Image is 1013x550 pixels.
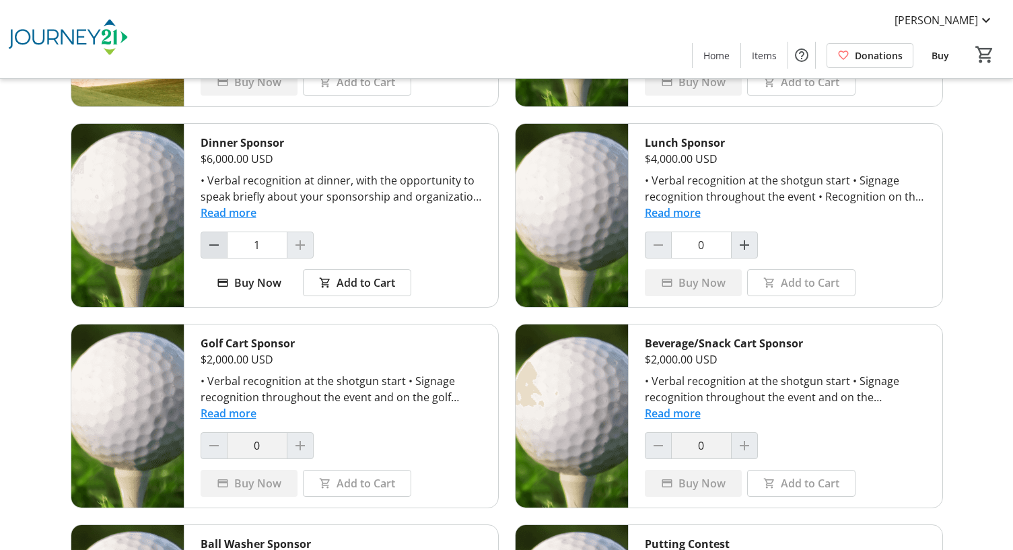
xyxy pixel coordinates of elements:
img: Beverage/Snack Cart Sponsor [516,324,628,508]
span: [PERSON_NAME] [895,12,978,28]
div: Dinner Sponsor [201,135,482,151]
button: Read more [201,405,256,421]
span: Donations [855,48,903,63]
button: Cart [973,42,997,67]
input: Lunch Sponsor Quantity [671,232,732,259]
div: • Verbal recognition at the shotgun start • Signage recognition throughout the event • Recognitio... [645,172,926,205]
button: Read more [645,405,701,421]
span: Items [752,48,777,63]
div: • Verbal recognition at the shotgun start • Signage recognition throughout the event and on the b... [645,373,926,405]
span: Buy [932,48,949,63]
span: Buy Now [234,275,281,291]
div: Golf Cart Sponsor [201,335,482,351]
div: • Verbal recognition at dinner, with the opportunity to speak briefly about your sponsorship and ... [201,172,482,205]
img: Dinner Sponsor [71,124,184,307]
img: Journey21's Logo [8,5,128,73]
div: $4,000.00 USD [645,151,926,167]
button: Decrement by one [201,232,227,258]
div: • Verbal recognition at the shotgun start • Signage recognition throughout the event and on the g... [201,373,482,405]
div: Beverage/Snack Cart Sponsor [645,335,926,351]
button: Add to Cart [303,269,411,296]
button: Increment by one [732,232,757,258]
button: Read more [201,205,256,221]
input: Golf Cart Sponsor Quantity [227,432,287,459]
span: Add to Cart [337,275,395,291]
button: Read more [645,205,701,221]
a: Items [741,43,788,68]
input: Beverage/Snack Cart Sponsor Quantity [671,432,732,459]
div: $2,000.00 USD [645,351,926,368]
a: Buy [919,43,962,68]
img: Golf Cart Sponsor [71,324,184,508]
div: Lunch Sponsor [645,135,926,151]
a: Home [693,43,740,68]
button: [PERSON_NAME] [884,9,1005,31]
button: Buy Now [201,269,298,296]
span: Home [703,48,730,63]
div: $2,000.00 USD [201,351,482,368]
a: Donations [827,43,913,68]
div: $6,000.00 USD [201,151,482,167]
img: Lunch Sponsor [516,124,628,307]
input: Dinner Sponsor Quantity [227,232,287,259]
button: Help [788,42,815,69]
